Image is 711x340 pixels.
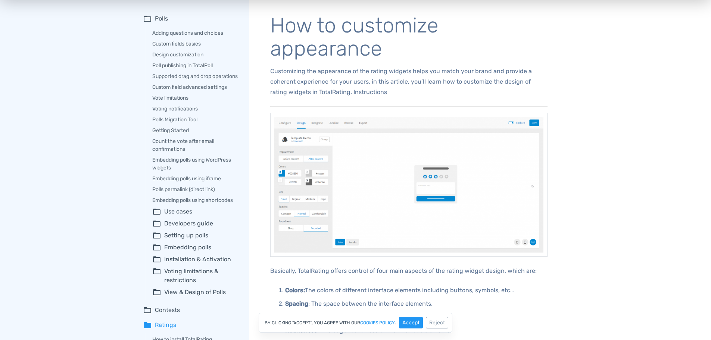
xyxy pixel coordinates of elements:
a: cookies policy [360,321,395,325]
h1: How to customize appearance [270,14,548,60]
a: Embedding polls using shortcodes [152,196,239,204]
span: folder_open [152,207,161,216]
a: Count the vote after email confirmations [152,137,239,153]
span: folder_open [152,267,161,285]
a: Custom field advanced settings [152,83,239,91]
a: Supported drag and drop operations [152,72,239,80]
a: Adding questions and choices [152,29,239,37]
a: Design customization [152,51,239,59]
span: folder_open [152,243,161,252]
a: Polls Migration Tool [152,116,239,124]
p: Basically, TotalRating offers control of four main aspects of the rating widget design, which are: [270,266,548,276]
a: Getting Started [152,127,239,134]
span: folder_open [143,306,152,315]
summary: folder_openInstallation & Activation [152,255,239,264]
summary: folder_openSetting up polls [152,231,239,240]
p: Customizing the appearance of the rating widgets helps you match your brand and provide a coheren... [270,66,548,97]
span: folder_open [152,255,161,264]
a: Custom fields basics [152,40,239,48]
summary: folder_openView & Design of Polls [152,288,239,297]
a: Embedding polls using WordPress widgets [152,156,239,172]
a: Polls permalink (direct link) [152,185,239,193]
p: : The space between the interface elements. [285,299,548,309]
b: Spacing [285,300,308,307]
summary: folder_openUse cases [152,207,239,216]
span: folder_open [152,231,161,240]
b: Roundness [285,327,318,334]
a: Embedding polls using iframe [152,175,239,183]
a: Voting notifications [152,105,239,113]
span: folder_open [152,288,161,297]
button: Accept [399,317,423,328]
b: Colors: [285,287,305,294]
p: : The overall size of the widget. [285,312,548,322]
summary: folder_openEmbedding polls [152,243,239,252]
summary: folder_openVoting limitations & restrictions [152,267,239,285]
span: folder_open [143,14,152,23]
a: Poll publishing in TotalPoll [152,62,239,69]
span: folder_open [152,219,161,228]
summary: folder_openDevelopers guide [152,219,239,228]
p: The colors of different interface elements including buttons, symbols, etc… [285,285,548,296]
a: Vote limitations [152,94,239,102]
summary: folder_openContests [143,306,239,315]
div: By clicking "Accept", you agree with our . [259,313,452,333]
summary: folder_openPolls [143,14,239,23]
img: Rating widget design customization [270,113,548,256]
button: Reject [426,317,448,328]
